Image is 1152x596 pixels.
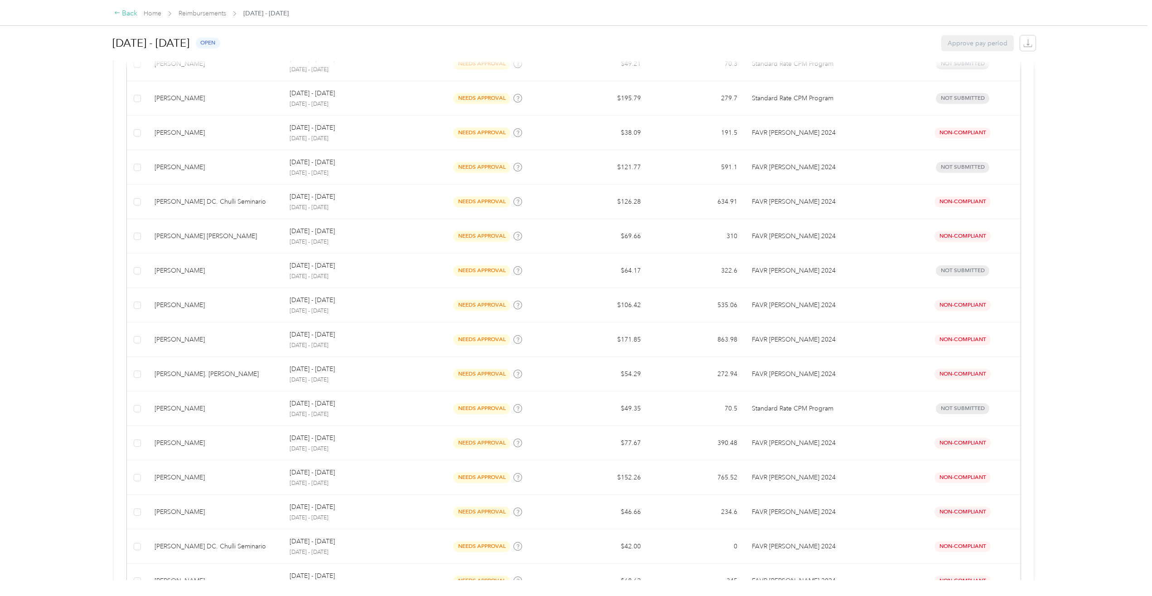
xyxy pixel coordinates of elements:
[453,265,510,276] span: needs approval
[453,162,510,172] span: needs approval
[936,93,989,103] span: Not submitted
[290,295,335,305] p: [DATE] - [DATE]
[290,342,416,350] p: [DATE] - [DATE]
[552,288,649,322] td: $106.42
[752,438,898,448] p: FAVR [PERSON_NAME] 2024
[453,438,510,448] span: needs approval
[155,300,275,310] div: [PERSON_NAME]
[552,185,649,219] td: $126.28
[752,197,898,207] p: FAVR [PERSON_NAME] 2024
[453,541,510,552] span: needs approval
[290,376,416,384] p: [DATE] - [DATE]
[752,266,898,276] p: FAVR [PERSON_NAME] 2024
[155,576,275,586] div: [PERSON_NAME]
[934,576,991,586] span: Non-Compliant
[552,357,649,391] td: $54.29
[290,364,335,374] p: [DATE] - [DATE]
[155,266,275,276] div: [PERSON_NAME]
[752,231,898,241] p: FAVR [PERSON_NAME] 2024
[648,495,745,529] td: 234.6
[155,542,275,552] div: [PERSON_NAME] DC. Chulli Seminario
[179,10,226,17] a: Reimbursements
[155,93,275,103] div: [PERSON_NAME]
[745,288,905,322] td: FAVR Montalvan 2024
[453,403,510,414] span: needs approval
[745,219,905,254] td: FAVR Montalvan 2024
[934,472,991,483] span: Non-Compliant
[648,460,745,495] td: 765.52
[648,529,745,564] td: 0
[745,150,905,185] td: FAVR Montalvan 2024
[290,226,335,236] p: [DATE] - [DATE]
[648,219,745,254] td: 310
[752,473,898,483] p: FAVR [PERSON_NAME] 2024
[290,100,416,108] p: [DATE] - [DATE]
[290,399,335,409] p: [DATE] - [DATE]
[648,426,745,460] td: 390.48
[290,468,335,478] p: [DATE] - [DATE]
[745,116,905,150] td: FAVR Montalvan 2024
[934,541,991,552] span: Non-Compliant
[934,369,991,379] span: Non-Compliant
[648,391,745,426] td: 70.5
[552,495,649,529] td: $46.66
[752,542,898,552] p: FAVR [PERSON_NAME] 2024
[155,473,275,483] div: [PERSON_NAME]
[648,116,745,150] td: 191.5
[155,438,275,448] div: [PERSON_NAME]
[552,391,649,426] td: $49.35
[745,391,905,426] td: Standard Rate CPM Program
[745,460,905,495] td: FAVR Montalvan 2024
[934,438,991,448] span: Non-Compliant
[552,426,649,460] td: $77.67
[552,529,649,564] td: $42.00
[290,479,416,488] p: [DATE] - [DATE]
[453,472,510,483] span: needs approval
[752,576,898,586] p: FAVR [PERSON_NAME] 2024
[552,81,649,116] td: $195.79
[936,265,989,276] span: Not submitted
[290,548,416,557] p: [DATE] - [DATE]
[290,514,416,522] p: [DATE] - [DATE]
[752,162,898,172] p: FAVR [PERSON_NAME] 2024
[745,185,905,219] td: FAVR Montalvan 2024
[290,204,416,212] p: [DATE] - [DATE]
[752,128,898,138] p: FAVR [PERSON_NAME] 2024
[290,88,335,98] p: [DATE] - [DATE]
[290,238,416,246] p: [DATE] - [DATE]
[552,322,649,357] td: $171.85
[648,185,745,219] td: 634.91
[290,502,335,512] p: [DATE] - [DATE]
[290,537,335,547] p: [DATE] - [DATE]
[155,335,275,345] div: [PERSON_NAME]
[752,335,898,345] p: FAVR [PERSON_NAME] 2024
[144,10,161,17] a: Home
[243,9,289,18] span: [DATE] - [DATE]
[290,261,335,271] p: [DATE] - [DATE]
[290,571,335,581] p: [DATE] - [DATE]
[155,369,275,379] div: [PERSON_NAME]. [PERSON_NAME]
[290,169,416,177] p: [DATE] - [DATE]
[453,93,510,103] span: needs approval
[745,254,905,288] td: FAVR Montalvan 2024
[648,150,745,185] td: 591.1
[114,8,138,19] div: Back
[648,322,745,357] td: 863.98
[155,162,275,172] div: [PERSON_NAME]
[936,162,989,172] span: Not submitted
[155,404,275,414] div: [PERSON_NAME]
[453,369,510,379] span: needs approval
[290,307,416,315] p: [DATE] - [DATE]
[934,127,991,138] span: Non-Compliant
[453,196,510,207] span: needs approval
[453,334,510,345] span: needs approval
[453,576,510,586] span: needs approval
[112,32,189,54] h1: [DATE] - [DATE]
[752,93,898,103] p: Standard Rate CPM Program
[290,123,335,133] p: [DATE] - [DATE]
[290,445,416,453] p: [DATE] - [DATE]
[453,127,510,138] span: needs approval
[155,507,275,517] div: [PERSON_NAME]
[934,507,991,517] span: Non-Compliant
[648,357,745,391] td: 272.94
